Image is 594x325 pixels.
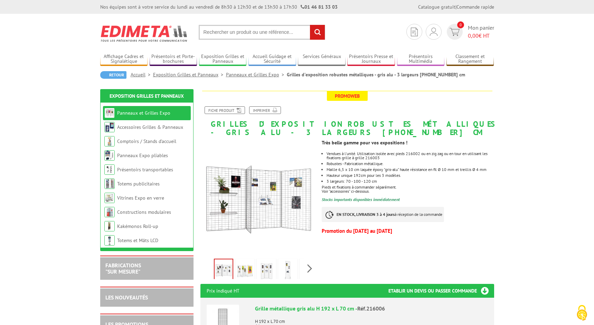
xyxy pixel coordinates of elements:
[327,173,494,178] p: Hauteur unique 192cm pour les 3 modèles.
[327,168,494,172] li: Maille 6,5 x 10 cm laquée époxy "gris-alu" haute résistance en fil Ø 10 mm et treillis Ø 4 mm
[445,24,494,40] a: devis rapide 0 Mon panier 0,00€ HT
[573,304,591,322] img: Cookies (fenêtre modale)
[205,106,245,114] a: Fiche produit
[150,54,197,65] a: Présentoirs et Porte-brochures
[255,305,488,313] div: Grille métallique gris alu H 192 x L 70 cm -
[322,197,400,202] font: Stocks importants disponibles immédiatement
[117,223,158,229] a: Kakémonos Roll-up
[104,207,115,217] img: Constructions modulaires
[327,162,494,166] li: Robustes - Fabrication métallique.
[105,294,148,301] a: LES NOUVEAUTÉS
[307,263,313,274] span: Next
[117,209,171,215] a: Constructions modulaires
[446,54,494,65] a: Classement et Rangement
[199,25,325,40] input: Rechercher un produit ou une référence...
[388,284,494,298] h3: Etablir un devis ou passer commande
[117,195,164,201] a: Vitrines Expo en verre
[418,4,455,10] a: Catalogue gratuit
[104,193,115,203] img: Vitrines Expo en verre
[104,108,115,118] img: Panneaux et Grilles Expo
[456,4,494,10] a: Commande rapide
[298,54,346,65] a: Services Généraux
[397,54,445,65] a: Présentoirs Multimédia
[301,4,338,10] strong: 01 46 81 33 03
[450,28,460,36] img: devis rapide
[468,32,494,40] span: € HT
[249,106,281,114] a: Imprimer
[117,110,170,116] a: Panneaux et Grilles Expo
[110,93,184,99] a: Exposition Grilles et Panneaux
[418,3,494,10] div: |
[104,179,115,189] img: Totems publicitaires
[104,122,115,132] img: Accessoires Grilles & Panneaux
[280,260,296,281] img: grilles_exposition_2160006_3bis.jpg
[457,21,464,28] span: 0
[347,54,395,65] a: Présentoirs Presse et Journaux
[468,24,494,40] span: Mon panier
[322,229,494,233] p: Promotion du [DATE] au [DATE]
[104,164,115,175] img: Présentoirs transportables
[237,260,253,281] img: grilles_exposition_2160006_1bis.jpg
[104,221,115,231] img: Kakémonos Roll-up
[105,262,141,275] a: FABRICATIONS"Sur Mesure"
[117,166,173,173] a: Présentoirs transportables
[100,71,126,79] a: Retour
[570,302,594,325] button: Cookies (fenêtre modale)
[153,71,226,78] a: Exposition Grilles et Panneaux
[117,237,158,243] a: Totems et Mâts LCD
[117,138,176,144] a: Comptoirs / Stands d'accueil
[258,260,275,281] img: grilles_exposition_2160006_2bis.jpg
[100,54,148,65] a: Affichage Cadres et Signalétique
[248,54,296,65] a: Accueil Guidage et Sécurité
[104,150,115,161] img: Panneaux Expo pliables
[337,212,395,217] strong: EN STOCK, LIVRAISON 3 à 4 jours
[468,32,479,39] span: 0,00
[200,140,317,256] img: grilles_exposition_216006.jpg
[131,71,153,78] a: Accueil
[226,71,287,78] a: Panneaux et Grilles Expo
[199,54,247,65] a: Exposition Grilles et Panneaux
[322,185,494,193] p: Pieds et fixations à commander séparément. Voir "accessoires" ci-dessous.
[322,207,444,222] p: à réception de la commande
[327,179,494,183] li: 3 largeurs: 70 - 100 - 120 cm
[117,152,168,159] a: Panneaux Expo pliables
[310,25,325,40] input: rechercher
[327,91,368,101] span: Promoweb
[104,235,115,246] img: Totems et Mâts LCD
[301,260,318,281] img: grille_exposition_metallique_alu_216006_4bis.jpg
[287,71,465,78] li: Grilles d'exposition robustes métalliques - gris alu - 3 largeurs [PHONE_NUMBER] cm
[327,152,494,160] p: Vendues à l'unité. Utilisation isolée avec pieds 216002 ou en zig zag ou en tour en utilisant les...
[117,124,183,130] a: Accessoires Grilles & Panneaux
[207,284,239,298] p: Prix indiqué HT
[117,181,160,187] a: Totems publicitaires
[104,136,115,146] img: Comptoirs / Stands d'accueil
[430,28,437,36] img: devis rapide
[411,28,418,36] img: devis rapide
[100,3,338,10] div: Nos équipes sont à votre service du lundi au vendredi de 8h30 à 12h30 et de 13h30 à 17h30
[215,259,233,281] img: grilles_exposition_216006.jpg
[322,140,407,146] strong: Très belle gamme pour vos expositions !
[100,21,188,46] img: Edimeta
[357,305,385,312] span: Réf.216006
